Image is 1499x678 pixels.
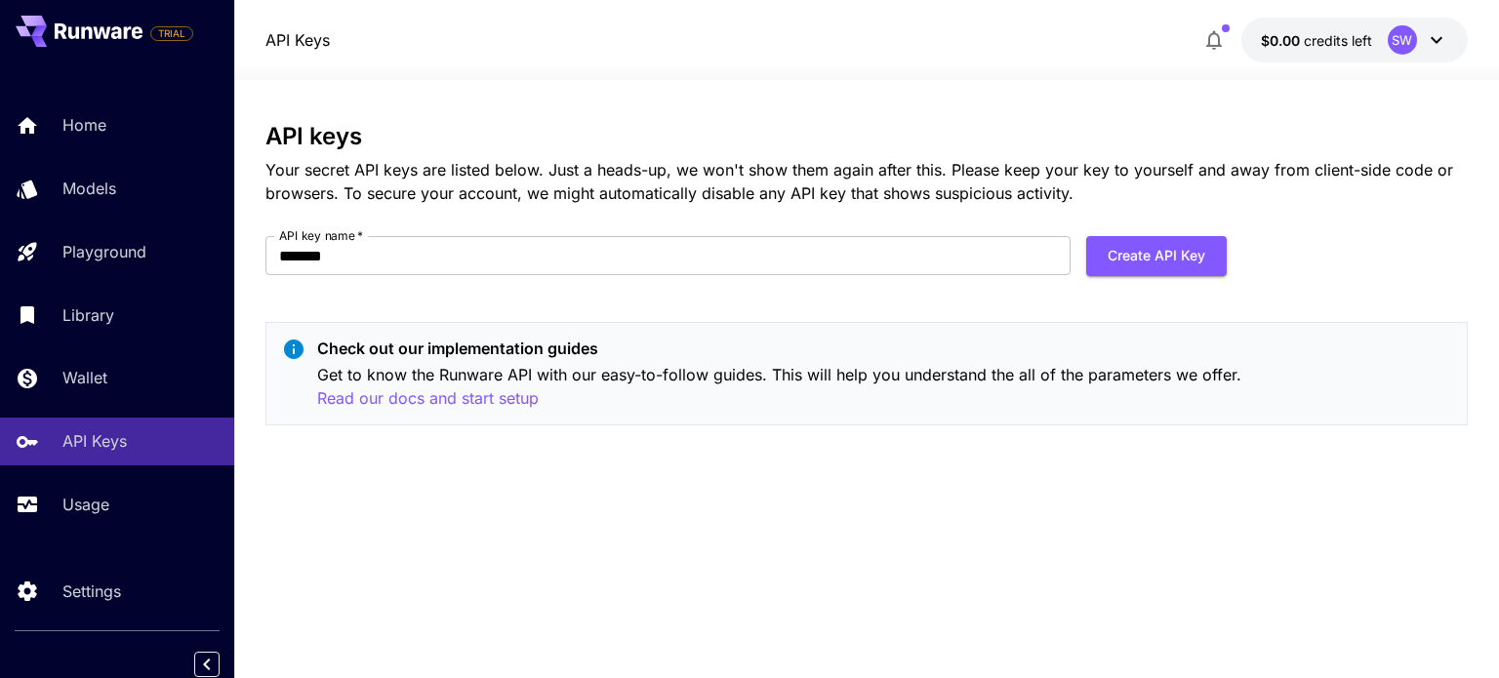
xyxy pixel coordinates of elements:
[265,123,1467,150] h3: API keys
[62,429,127,453] p: API Keys
[1304,32,1372,49] span: credits left
[62,177,116,200] p: Models
[279,227,363,244] label: API key name
[62,240,146,263] p: Playground
[150,21,193,45] span: Add your payment card to enable full platform functionality.
[265,158,1467,205] p: Your secret API keys are listed below. Just a heads-up, we won't show them again after this. Plea...
[62,579,121,603] p: Settings
[317,363,1450,411] p: Get to know the Runware API with our easy-to-follow guides. This will help you understand the all...
[151,26,192,41] span: TRIAL
[1261,30,1372,51] div: $0.00
[1086,236,1227,276] button: Create API Key
[62,493,109,516] p: Usage
[265,28,330,52] nav: breadcrumb
[1241,18,1468,62] button: $0.00SW
[62,303,114,327] p: Library
[265,28,330,52] a: API Keys
[194,652,220,677] button: Collapse sidebar
[62,113,106,137] p: Home
[317,386,539,411] button: Read our docs and start setup
[62,366,107,389] p: Wallet
[317,337,1450,360] p: Check out our implementation guides
[1388,25,1417,55] div: SW
[1261,32,1304,49] span: $0.00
